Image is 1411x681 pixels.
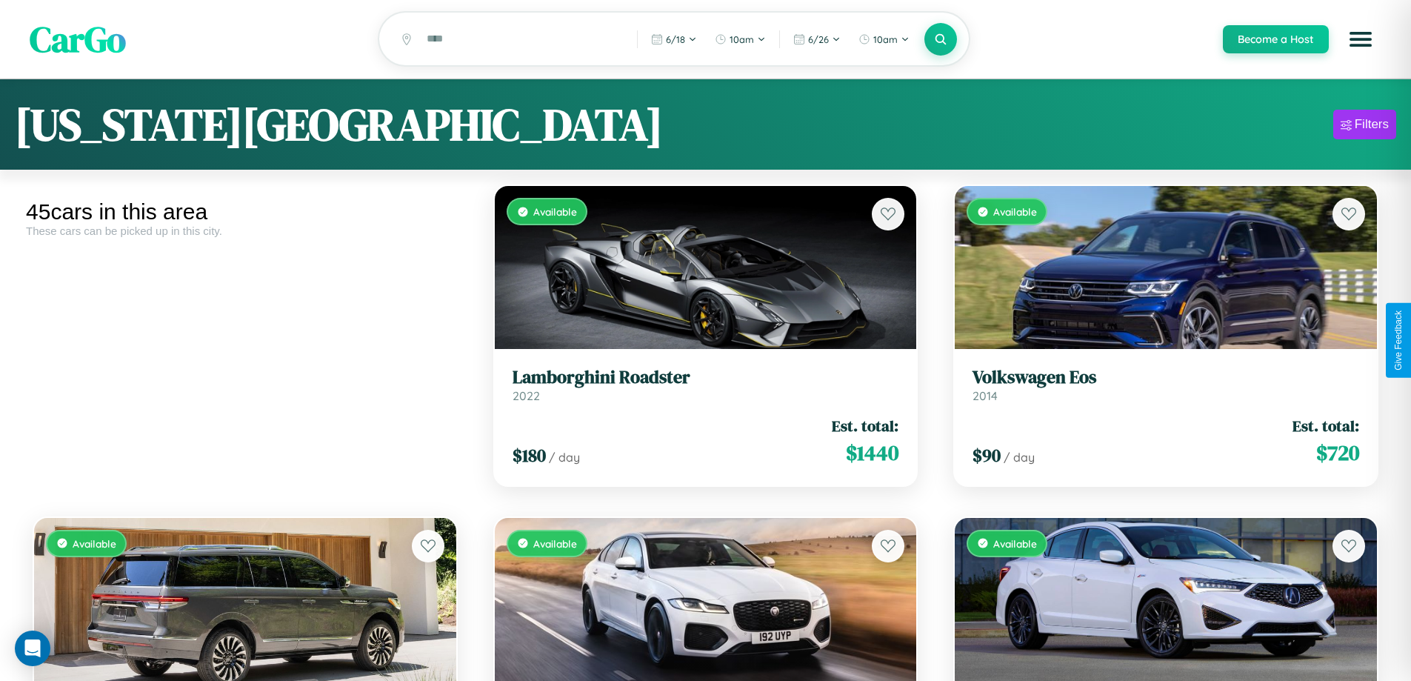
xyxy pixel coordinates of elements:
span: 6 / 26 [808,33,829,45]
span: Est. total: [1292,415,1359,436]
span: Available [73,537,116,550]
button: 6/26 [786,27,848,51]
div: Give Feedback [1393,310,1404,371]
div: These cars can be picked up in this city. [26,225,464,237]
span: $ 90 [973,443,1001,468]
span: Available [533,537,577,550]
span: Available [993,205,1037,218]
span: 10am [730,33,754,45]
h1: [US_STATE][GEOGRAPHIC_DATA] [15,94,663,155]
h3: Volkswagen Eos [973,367,1359,388]
button: Filters [1333,110,1396,139]
button: 10am [707,27,773,51]
span: / day [549,450,580,465]
button: 10am [851,27,917,51]
span: 6 / 18 [666,33,685,45]
span: 2014 [973,388,998,403]
a: Lamborghini Roadster2022 [513,367,899,403]
div: Open Intercom Messenger [15,631,50,666]
span: 2022 [513,388,540,403]
button: Become a Host [1223,25,1329,53]
span: / day [1004,450,1035,465]
h3: Lamborghini Roadster [513,367,899,388]
span: Available [533,205,577,218]
span: $ 1440 [846,438,898,468]
span: $ 720 [1316,438,1359,468]
button: 6/18 [644,27,704,51]
a: Volkswagen Eos2014 [973,367,1359,403]
span: CarGo [30,15,126,64]
span: $ 180 [513,443,546,468]
button: Open menu [1340,19,1381,60]
span: Available [993,537,1037,550]
span: 10am [873,33,898,45]
div: 45 cars in this area [26,199,464,225]
span: Est. total: [832,415,898,436]
div: Filters [1355,117,1389,132]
